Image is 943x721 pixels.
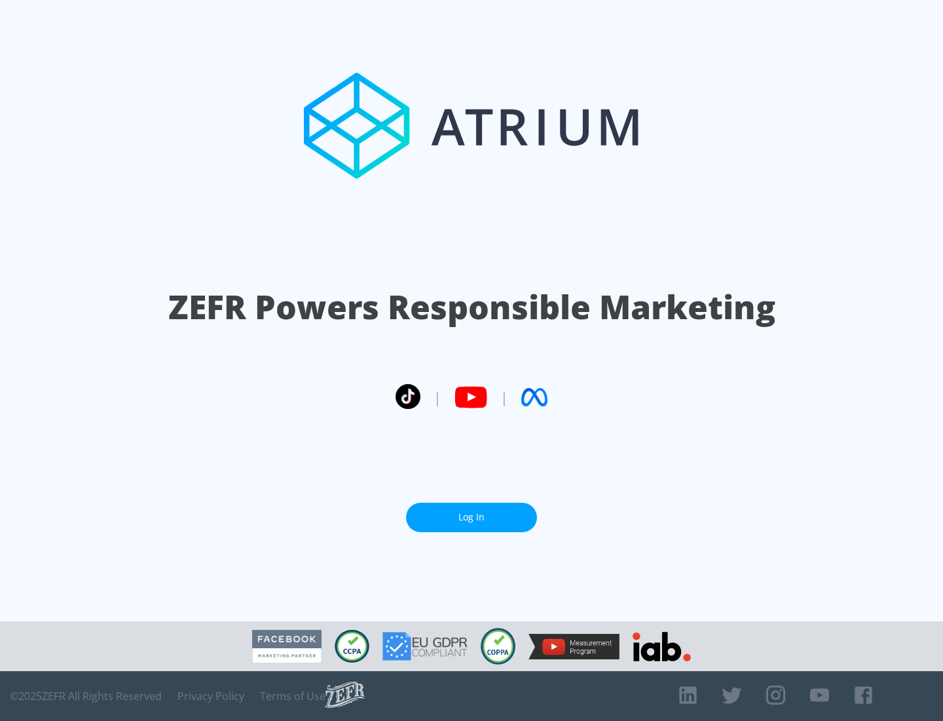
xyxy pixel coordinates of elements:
span: | [500,387,508,407]
a: Terms of Use [260,690,325,703]
img: Facebook Marketing Partner [252,630,322,663]
a: Log In [406,503,537,532]
img: CCPA Compliant [335,630,369,663]
img: YouTube Measurement Program [528,634,619,659]
img: COPPA Compliant [481,628,515,665]
img: IAB [633,632,691,661]
h1: ZEFR Powers Responsible Marketing [168,284,775,330]
span: | [434,387,441,407]
img: GDPR Compliant [382,632,468,661]
span: © 2025 ZEFR All Rights Reserved [10,690,162,703]
a: Privacy Policy [177,690,244,703]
